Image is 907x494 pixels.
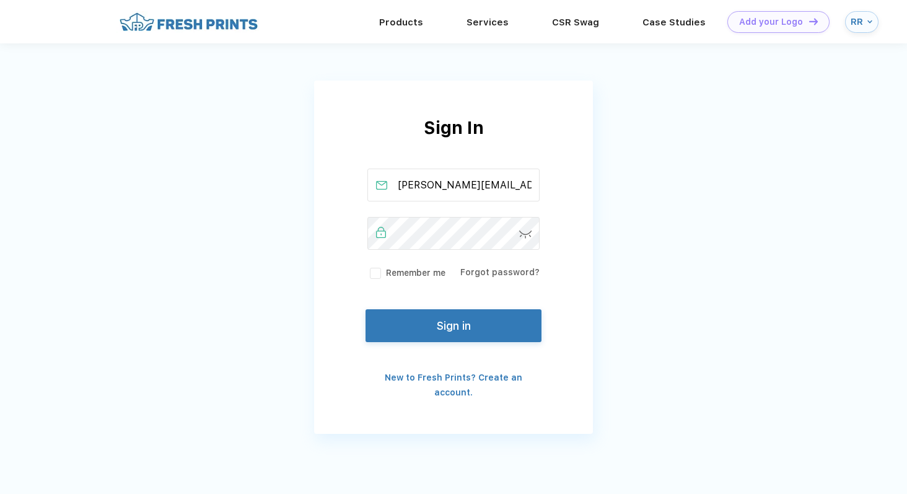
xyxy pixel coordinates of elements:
a: Forgot password? [460,267,540,277]
div: Sign In [314,115,593,169]
img: password_active.svg [376,227,386,238]
div: RR [851,17,864,27]
img: password-icon.svg [519,231,532,239]
div: Add your Logo [739,17,803,27]
button: Sign in [366,309,541,342]
img: email_active.svg [376,181,387,190]
img: fo%20logo%202.webp [116,11,261,33]
input: Email [367,169,540,201]
img: arrow_down_blue.svg [867,19,872,24]
a: New to Fresh Prints? Create an account. [385,373,522,397]
label: Remember me [367,267,445,280]
a: Products [379,17,423,28]
img: DT [809,18,818,25]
